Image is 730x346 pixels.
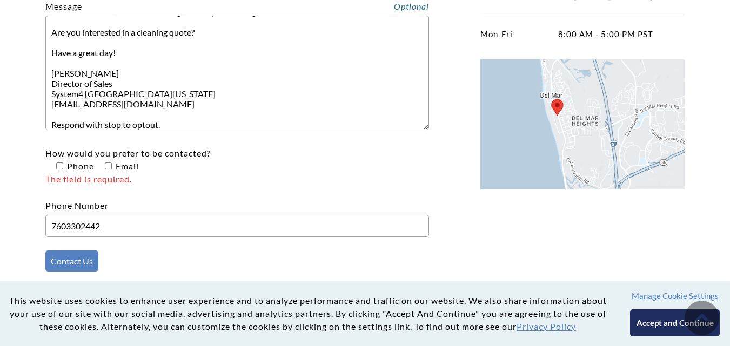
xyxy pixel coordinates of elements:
input: How would you prefer to be contacted? PhoneEmail [105,162,112,169]
span: Phone [65,161,94,171]
p: 8:00 AM - 5:00 PM PST [480,26,653,42]
a: Privacy Policy [517,321,576,331]
label: How would you prefer to be contacted? [45,148,429,186]
span: The field is required. [45,173,429,186]
input: Contact Us [45,250,98,272]
input: How would you prefer to be contacted? PhoneEmail [56,162,63,169]
img: Locate Weatherly on Google Maps. [480,59,685,189]
button: Manage Cookie Settings [632,291,719,301]
label: Message [45,1,82,11]
input: Phone Number [45,215,429,237]
label: Phone Number [45,200,429,231]
p: This website uses cookies to enhance user experience and to analyze performance and traffic on ou... [9,294,607,333]
span: Email [113,161,139,171]
button: Accept and Continue [630,309,719,336]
